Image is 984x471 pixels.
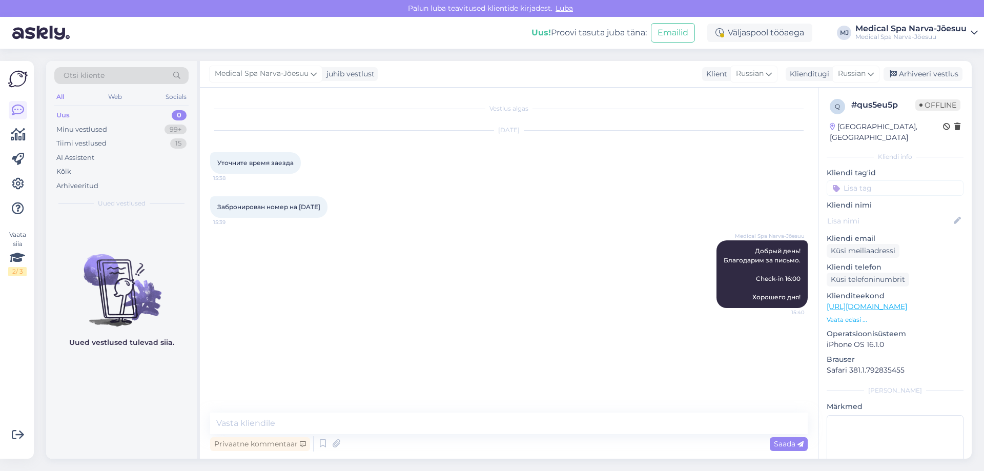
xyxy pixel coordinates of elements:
[827,315,963,324] p: Vaata edasi ...
[827,329,963,339] p: Operatsioonisüsteem
[736,68,764,79] span: Russian
[827,354,963,365] p: Brauser
[724,247,801,301] span: Добрый день! Благодарим за письмо. Check-in 16:00 Хорошего дня!
[217,159,294,167] span: Уточните время заезда
[827,180,963,196] input: Lisa tag
[217,203,320,211] span: Забронирован номер на [DATE]
[855,33,967,41] div: Medical Spa Narva-Jõesuu
[69,337,174,348] p: Uued vestlused tulevad siia.
[827,200,963,211] p: Kliendi nimi
[106,90,124,104] div: Web
[827,215,952,227] input: Lisa nimi
[56,167,71,177] div: Kõik
[170,138,187,149] div: 15
[64,70,105,81] span: Otsi kliente
[827,273,909,286] div: Küsi telefoninumbrit
[855,25,967,33] div: Medical Spa Narva-Jõesuu
[838,68,866,79] span: Russian
[827,262,963,273] p: Kliendi telefon
[827,233,963,244] p: Kliendi email
[213,218,252,226] span: 15:39
[8,69,28,89] img: Askly Logo
[56,181,98,191] div: Arhiveeritud
[837,26,851,40] div: MJ
[210,437,310,451] div: Privaatne kommentaar
[735,232,805,240] span: Medical Spa Narva-Jõesuu
[827,244,899,258] div: Küsi meiliaadressi
[830,121,943,143] div: [GEOGRAPHIC_DATA], [GEOGRAPHIC_DATA]
[8,230,27,276] div: Vaata siia
[165,125,187,135] div: 99+
[172,110,187,120] div: 0
[827,365,963,376] p: Safari 381.1.792835455
[98,199,146,208] span: Uued vestlused
[827,339,963,350] p: iPhone OS 16.1.0
[786,69,829,79] div: Klienditugi
[774,439,804,448] span: Saada
[651,23,695,43] button: Emailid
[163,90,189,104] div: Socials
[855,25,978,41] a: Medical Spa Narva-JõesuuMedical Spa Narva-Jõesuu
[827,302,907,311] a: [URL][DOMAIN_NAME]
[884,67,962,81] div: Arhiveeri vestlus
[54,90,66,104] div: All
[827,168,963,178] p: Kliendi tag'id
[851,99,915,111] div: # qus5eu5p
[210,126,808,135] div: [DATE]
[531,28,551,37] b: Uus!
[827,152,963,161] div: Kliendi info
[322,69,375,79] div: juhib vestlust
[915,99,960,111] span: Offline
[835,103,840,110] span: q
[531,27,647,39] div: Proovi tasuta juba täna:
[46,236,197,328] img: No chats
[56,125,107,135] div: Minu vestlused
[707,24,812,42] div: Väljaspool tööaega
[827,386,963,395] div: [PERSON_NAME]
[210,104,808,113] div: Vestlus algas
[213,174,252,182] span: 15:38
[827,401,963,412] p: Märkmed
[56,138,107,149] div: Tiimi vestlused
[702,69,727,79] div: Klient
[56,110,70,120] div: Uus
[766,309,805,316] span: 15:40
[56,153,94,163] div: AI Assistent
[8,267,27,276] div: 2 / 3
[552,4,576,13] span: Luba
[215,68,309,79] span: Medical Spa Narva-Jõesuu
[827,291,963,301] p: Klienditeekond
